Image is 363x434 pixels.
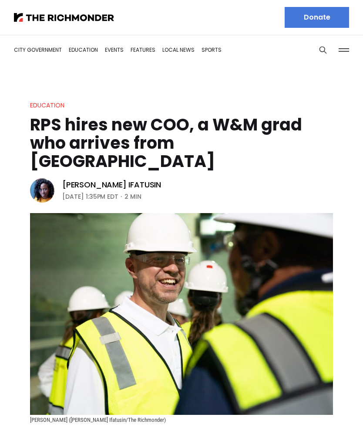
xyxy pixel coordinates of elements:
[316,43,329,57] button: Search this site
[289,391,363,434] iframe: portal-trigger
[14,13,114,22] img: The Richmonder
[62,191,118,202] time: [DATE] 1:35PM EDT
[202,46,222,53] a: Sports
[124,191,141,202] span: 2 min
[131,46,155,53] a: Features
[30,101,64,110] a: Education
[285,7,349,28] a: Donate
[62,180,161,190] a: [PERSON_NAME] Ifatusin
[30,417,166,423] span: [PERSON_NAME] ([PERSON_NAME] Ifatusin/The Richmonder)
[69,46,98,53] a: Education
[30,213,333,415] img: RPS hires new COO, a W&M grad who arrives from Indianapolis
[14,46,62,53] a: City Government
[162,46,195,53] a: Local News
[30,178,54,203] img: Victoria A. Ifatusin
[30,116,333,170] h1: RPS hires new COO, a W&M grad who arrives from [GEOGRAPHIC_DATA]
[105,46,124,53] a: Events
